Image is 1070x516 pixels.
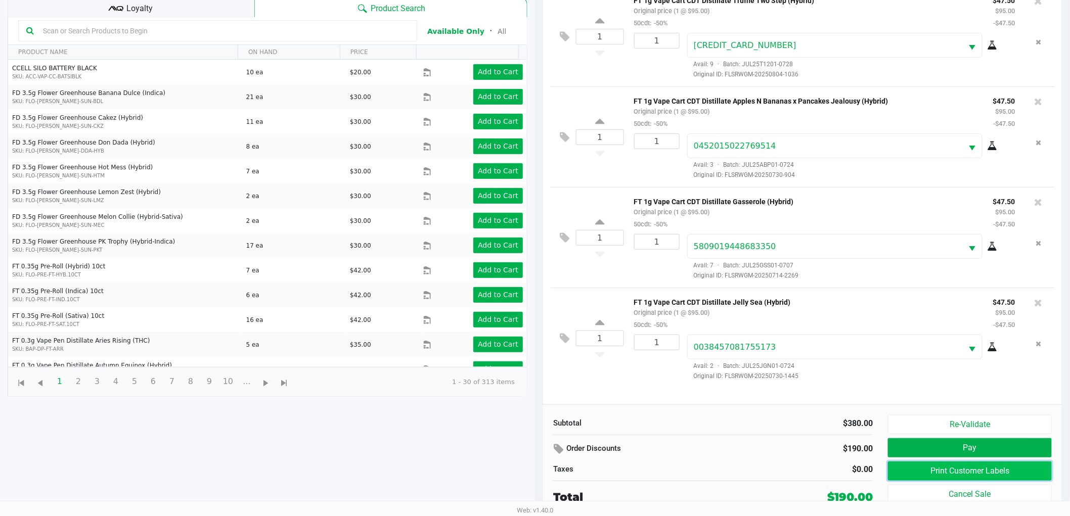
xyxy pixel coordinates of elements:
[16,377,28,390] span: Go to the first page
[12,246,238,254] p: SKU: FLO-[PERSON_NAME]-SUN-PKT
[473,138,523,154] button: Add to Cart
[12,221,238,229] p: SKU: FLO-[PERSON_NAME]-SUN-MEC
[242,84,345,109] td: 21 ea
[993,296,1015,306] p: $47.50
[473,188,523,204] button: Add to Cart
[993,95,1015,105] p: $47.50
[8,307,242,332] td: FT 0.35g Pre-Roll (Sativa) 10ct
[279,377,291,390] span: Go to the last page
[275,371,294,391] span: Go to the last page
[721,463,873,476] div: $0.00
[144,372,163,391] span: Page 6
[12,73,238,80] p: SKU: ACC-VAP-CC-BATSIBLK
[634,195,978,206] p: FT 1g Vape Cart CDT Distillate Gasserole (Hybrid)
[963,33,982,57] button: Select
[12,98,238,105] p: SKU: FLO-[PERSON_NAME]-SUN-BDL
[996,208,1015,216] small: $95.00
[994,321,1015,329] small: -$47.50
[181,372,200,391] span: Page 8
[473,213,523,228] button: Add to Cart
[478,142,518,150] app-button-loader: Add to Cart
[888,438,1052,457] button: Pay
[242,159,345,183] td: 7 ea
[478,192,518,200] app-button-loader: Add to Cart
[218,372,238,391] span: Page 10
[634,296,978,306] p: FT 1g Vape Cart CDT Distillate Jelly Sea (Hybrid)
[687,170,1015,179] span: Original ID: FLSRWGM-20250730-904
[478,92,518,101] app-button-loader: Add to Cart
[350,292,371,299] span: $42.00
[260,377,273,390] span: Go to the next page
[242,109,345,134] td: 11 ea
[553,489,756,505] div: Total
[1032,33,1046,52] button: Remove the package from the orderLine
[242,60,345,84] td: 10 ea
[12,320,238,328] p: SKU: FLO-PRE-FT-SAT.10CT
[8,60,242,84] td: CCELL SILO BATTERY BLACK
[827,489,873,505] div: $190.00
[996,7,1015,15] small: $95.00
[8,159,242,183] td: FD 3.5g Flower Greenhouse Hot Mess (Hybrid)
[350,217,371,224] span: $30.00
[553,463,705,475] div: Taxes
[687,262,794,269] span: Avail: 7 Batch: JUL25GSS01-0707
[963,335,982,359] button: Select
[39,23,409,38] input: Scan or Search Products to Begin
[350,168,371,175] span: $30.00
[242,183,345,208] td: 2 ea
[350,143,371,150] span: $30.00
[8,183,242,208] td: FD 3.5g Flower Greenhouse Lemon Zest (Hybrid)
[634,220,668,228] small: 50cdt:
[694,141,776,151] span: 0452015022769514
[498,26,506,37] button: All
[634,19,668,27] small: 50cdt:
[473,238,523,253] button: Add to Cart
[8,258,242,283] td: FT 0.35g Pre-Roll (Hybrid) 10ct
[127,3,153,15] span: Loyalty
[473,262,523,278] button: Add to Cart
[8,109,242,134] td: FD 3.5g Flower Greenhouse Cakez (Hybrid)
[200,372,219,391] span: Page 9
[8,84,242,109] td: FD 3.5g Flower Greenhouse Banana Dulce (Indica)
[652,19,668,27] span: -50%
[242,357,345,382] td: 9 ea
[888,415,1052,434] button: Re-Validate
[340,45,416,60] th: PRICE
[478,167,518,175] app-button-loader: Add to Cart
[478,266,518,274] app-button-loader: Add to Cart
[31,371,50,391] span: Go to the previous page
[996,309,1015,316] small: $95.00
[8,357,242,382] td: FT 0.3g Vape Pen Distillate Autumn Equinox (Hybrid)
[12,122,238,130] p: SKU: FLO-[PERSON_NAME]-SUN-CKZ
[350,69,371,76] span: $20.00
[478,365,518,373] app-button-loader: Add to Cart
[687,271,1015,280] span: Original ID: FLSRWGM-20250714-2269
[473,114,523,129] button: Add to Cart
[994,220,1015,228] small: -$47.50
[242,332,345,357] td: 5 ea
[714,61,724,68] span: ·
[12,371,31,391] span: Go to the first page
[478,216,518,224] app-button-loader: Add to Cart
[553,417,705,429] div: Subtotal
[238,45,340,60] th: ON HAND
[8,45,527,367] div: Data table
[350,267,371,274] span: $42.00
[1032,234,1046,253] button: Remove the package from the orderLine
[687,70,1015,79] span: Original ID: FLSRWGM-20250804-1036
[69,372,88,391] span: Page 2
[242,134,345,159] td: 8 ea
[8,208,242,233] td: FD 3.5g Flower Greenhouse Melon Collie (Hybrid-Sativa)
[12,197,238,204] p: SKU: FLO-[PERSON_NAME]-SUN-LMZ
[687,161,794,168] span: Avail: 3 Batch: JUL25ABP01-0724
[888,461,1052,481] button: Print Customer Labels
[634,108,710,115] small: Original price (1 @ $95.00)
[12,345,238,353] p: SKU: BAP-DP-FT-ARR
[302,377,515,387] kendo-pager-info: 1 - 30 of 313 items
[721,417,873,430] div: $380.00
[963,234,982,258] button: Select
[714,161,724,168] span: ·
[473,312,523,327] button: Add to Cart
[777,440,873,457] div: $190.00
[350,366,371,373] span: $35.00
